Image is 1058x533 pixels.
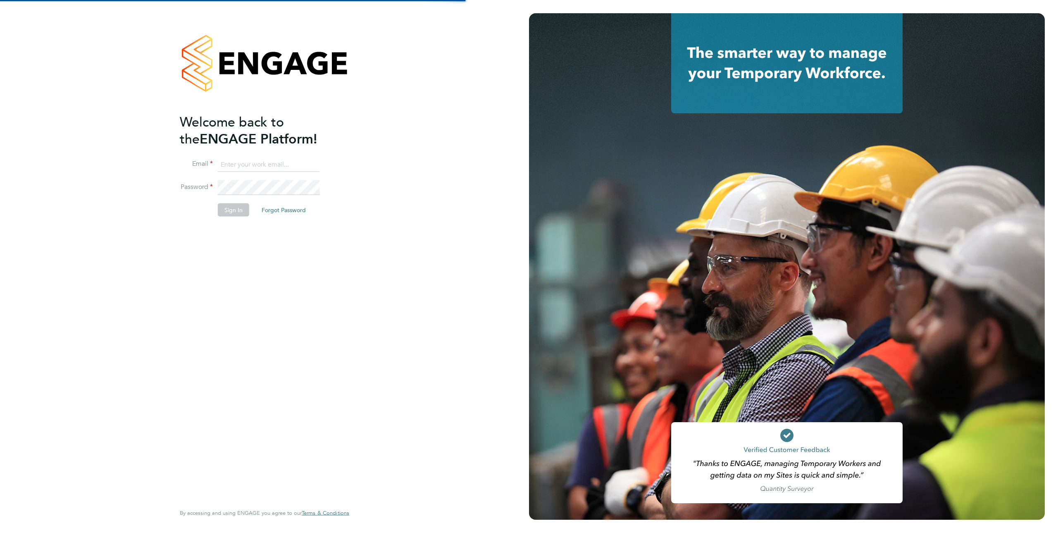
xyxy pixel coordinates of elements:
[180,160,213,168] label: Email
[218,203,249,217] button: Sign In
[180,114,284,147] span: Welcome back to the
[302,510,349,516] a: Terms & Conditions
[180,183,213,191] label: Password
[180,509,349,516] span: By accessing and using ENGAGE you agree to our
[255,203,312,217] button: Forgot Password
[302,509,349,516] span: Terms & Conditions
[180,113,341,147] h2: ENGAGE Platform!
[218,157,320,172] input: Enter your work email...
